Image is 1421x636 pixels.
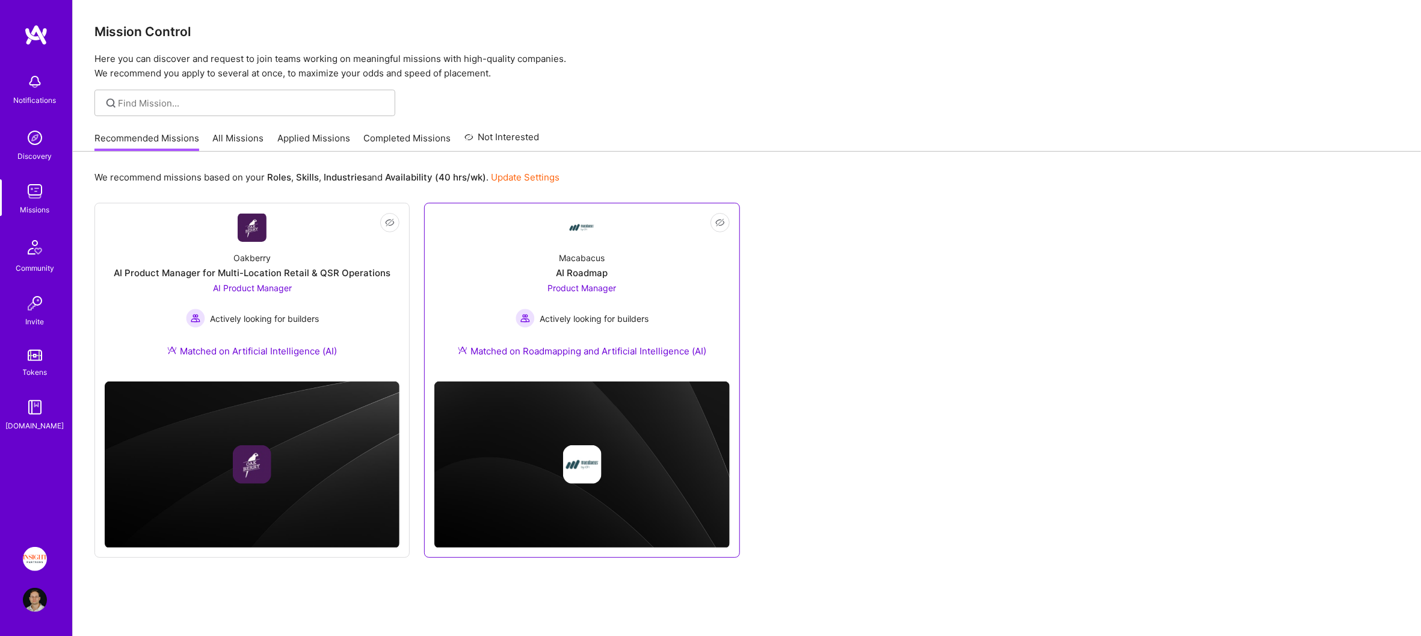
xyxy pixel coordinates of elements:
[105,213,399,372] a: Company LogoOakberryAI Product Manager for Multi-Location Retail & QSR OperationsAI Product Manag...
[233,445,271,484] img: Company logo
[324,171,367,183] b: Industries
[20,233,49,262] img: Community
[516,309,535,328] img: Actively looking for builders
[267,171,291,183] b: Roles
[23,70,47,94] img: bell
[434,381,729,548] img: cover
[210,312,319,325] span: Actively looking for builders
[94,132,199,152] a: Recommended Missions
[20,547,50,571] a: Insight Partners: Data & AI - Sourcing
[114,267,390,279] div: AI Product Manager for Multi-Location Retail & QSR Operations
[28,350,42,361] img: tokens
[14,94,57,107] div: Notifications
[296,171,319,183] b: Skills
[18,150,52,162] div: Discovery
[186,309,205,328] img: Actively looking for builders
[94,24,1399,39] h3: Mission Control
[715,218,725,227] i: icon EyeClosed
[20,203,50,216] div: Missions
[6,419,64,432] div: [DOMAIN_NAME]
[167,345,177,355] img: Ateam Purple Icon
[23,291,47,315] img: Invite
[20,588,50,612] a: User Avatar
[385,171,486,183] b: Availability (40 hrs/wk)
[277,132,350,152] a: Applied Missions
[559,252,605,264] div: Macabacus
[104,96,118,110] i: icon SearchGrey
[233,252,271,264] div: Oakberry
[24,24,48,46] img: logo
[23,395,47,419] img: guide book
[491,171,559,183] a: Update Settings
[105,381,399,548] img: cover
[434,213,729,372] a: Company LogoMacabacusAI RoadmapProduct Manager Actively looking for buildersActively looking for ...
[23,366,48,378] div: Tokens
[567,213,596,242] img: Company Logo
[23,547,47,571] img: Insight Partners: Data & AI - Sourcing
[458,345,467,355] img: Ateam Purple Icon
[458,345,706,357] div: Matched on Roadmapping and Artificial Intelligence (AI)
[23,179,47,203] img: teamwork
[23,588,47,612] img: User Avatar
[556,267,608,279] div: AI Roadmap
[119,97,386,110] input: Find Mission...
[238,214,267,242] img: Company Logo
[213,132,264,152] a: All Missions
[167,345,337,357] div: Matched on Artificial Intelligence (AI)
[16,262,54,274] div: Community
[94,171,559,184] p: We recommend missions based on your , , and .
[23,126,47,150] img: discovery
[540,312,649,325] span: Actively looking for builders
[464,130,540,152] a: Not Interested
[563,445,601,484] img: Company logo
[26,315,45,328] div: Invite
[364,132,451,152] a: Completed Missions
[94,52,1399,81] p: Here you can discover and request to join teams working on meaningful missions with high-quality ...
[547,283,616,293] span: Product Manager
[385,218,395,227] i: icon EyeClosed
[213,283,292,293] span: AI Product Manager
